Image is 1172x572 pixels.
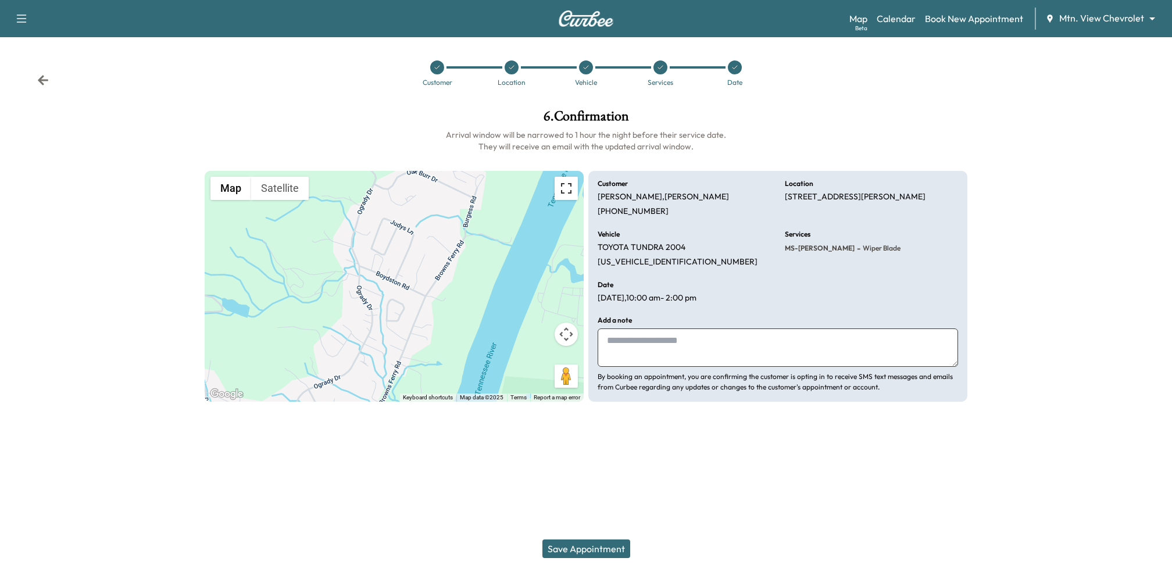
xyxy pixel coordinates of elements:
[575,79,597,86] div: Vehicle
[208,387,246,402] img: Google
[205,109,967,129] h1: 6 . Confirmation
[555,364,578,388] button: Drag Pegman onto the map to open Street View
[460,394,503,401] span: Map data ©2025
[598,192,729,202] p: [PERSON_NAME],[PERSON_NAME]
[785,192,926,202] p: [STREET_ADDRESS][PERSON_NAME]
[877,12,916,26] a: Calendar
[542,539,630,558] button: Save Appointment
[598,371,958,392] p: By booking an appointment, you are confirming the customer is opting in to receive SMS text messa...
[860,244,901,253] span: Wiper Blade
[510,394,527,401] a: Terms (opens in new tab)
[598,206,669,217] p: [PHONE_NUMBER]
[534,394,580,401] a: Report a map error
[555,177,578,200] button: Toggle fullscreen view
[423,79,452,86] div: Customer
[785,180,813,187] h6: Location
[849,12,867,26] a: MapBeta
[598,317,632,324] h6: Add a note
[855,242,860,254] span: -
[648,79,673,86] div: Services
[855,24,867,33] div: Beta
[598,242,685,253] p: TOYOTA TUNDRA 2004
[727,79,742,86] div: Date
[925,12,1023,26] a: Book New Appointment
[598,231,620,238] h6: Vehicle
[403,394,453,402] button: Keyboard shortcuts
[785,244,855,253] span: MS-[PERSON_NAME]
[1059,12,1144,25] span: Mtn. View Chevrolet
[598,180,628,187] h6: Customer
[251,177,309,200] button: Show satellite imagery
[210,177,251,200] button: Show street map
[498,79,526,86] div: Location
[785,231,810,238] h6: Services
[37,74,49,86] div: Back
[208,387,246,402] a: Open this area in Google Maps (opens a new window)
[555,323,578,346] button: Map camera controls
[205,129,967,152] h6: Arrival window will be narrowed to 1 hour the night before their service date. They will receive ...
[598,281,613,288] h6: Date
[558,10,614,27] img: Curbee Logo
[598,293,696,303] p: [DATE] , 10:00 am - 2:00 pm
[598,257,757,267] p: [US_VEHICLE_IDENTIFICATION_NUMBER]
